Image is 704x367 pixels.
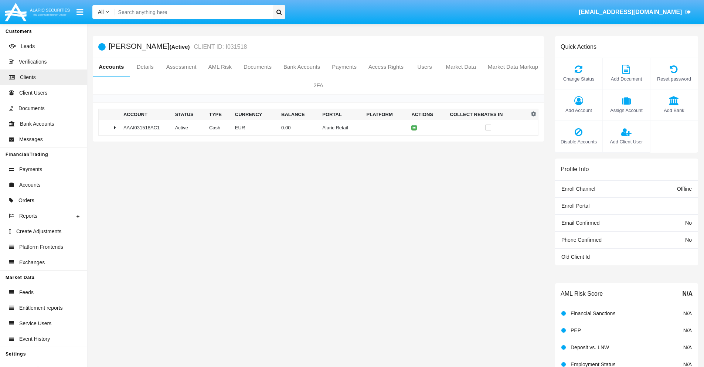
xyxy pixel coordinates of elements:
h6: AML Risk Score [561,290,603,297]
span: Bank Accounts [20,120,54,128]
td: Alaric Retail [319,120,363,136]
td: AAAI031518AC1 [120,120,172,136]
td: 0.00 [278,120,319,136]
a: All [92,8,115,16]
a: Bank Accounts [278,58,326,76]
span: Add Client User [606,138,646,145]
img: Logo image [4,1,71,23]
h6: Quick Actions [561,43,596,50]
span: Entitlement reports [19,304,63,312]
a: Market Data Markup [482,58,544,76]
td: Cash [206,120,232,136]
span: No [685,237,692,243]
span: No [685,220,692,226]
a: Details [130,58,160,76]
span: All [98,9,104,15]
span: Client Users [19,89,47,97]
th: Actions [408,109,447,120]
td: Active [172,120,206,136]
a: Payments [326,58,363,76]
span: Enroll Channel [561,186,595,192]
span: Documents [18,105,45,112]
span: Orders [18,197,34,204]
span: N/A [682,289,693,298]
span: Verifications [19,58,47,66]
span: Clients [20,74,36,81]
span: Email Confirmed [561,220,599,226]
span: Assign Account [606,107,646,114]
span: Leads [21,43,35,50]
span: Platform Frontends [19,243,63,251]
h5: [PERSON_NAME] [109,43,247,51]
small: CLIENT ID: I031518 [192,44,247,50]
div: (Active) [169,43,192,51]
span: Add Bank [654,107,694,114]
span: Disable Accounts [559,138,599,145]
th: Status [172,109,206,120]
span: Exchanges [19,259,45,266]
span: Deposit vs. LNW [571,344,609,350]
span: Event History [19,335,50,343]
span: Accounts [19,181,41,189]
span: Add Document [606,75,646,82]
th: Type [206,109,232,120]
span: Payments [19,166,42,173]
td: EUR [232,120,278,136]
span: Add Account [559,107,599,114]
a: Documents [238,58,278,76]
span: N/A [683,344,692,350]
a: Assessment [160,58,203,76]
span: Service Users [19,320,51,327]
h6: Profile Info [561,166,589,173]
a: Market Data [440,58,482,76]
th: Collect Rebates In [447,109,529,120]
th: Portal [319,109,363,120]
a: AML Risk [202,58,238,76]
a: Users [409,58,440,76]
span: [EMAIL_ADDRESS][DOMAIN_NAME] [579,9,682,15]
a: Accounts [93,58,130,76]
th: Currency [232,109,278,120]
span: Messages [19,136,43,143]
input: Search [115,5,270,19]
span: Reports [19,212,37,220]
span: Create Adjustments [16,228,61,235]
span: Offline [677,186,692,192]
span: Financial Sanctions [571,310,615,316]
th: Account [120,109,172,120]
span: Change Status [559,75,599,82]
span: Reset password [654,75,694,82]
a: Access Rights [363,58,409,76]
span: N/A [683,310,692,316]
a: 2FA [93,77,544,94]
span: Enroll Portal [561,203,589,209]
a: [EMAIL_ADDRESS][DOMAIN_NAME] [575,2,695,23]
span: Phone Confirmed [561,237,602,243]
span: N/A [683,327,692,333]
span: PEP [571,327,581,333]
span: Old Client Id [561,254,590,260]
span: Feeds [19,289,34,296]
th: Platform [364,109,409,120]
th: Balance [278,109,319,120]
